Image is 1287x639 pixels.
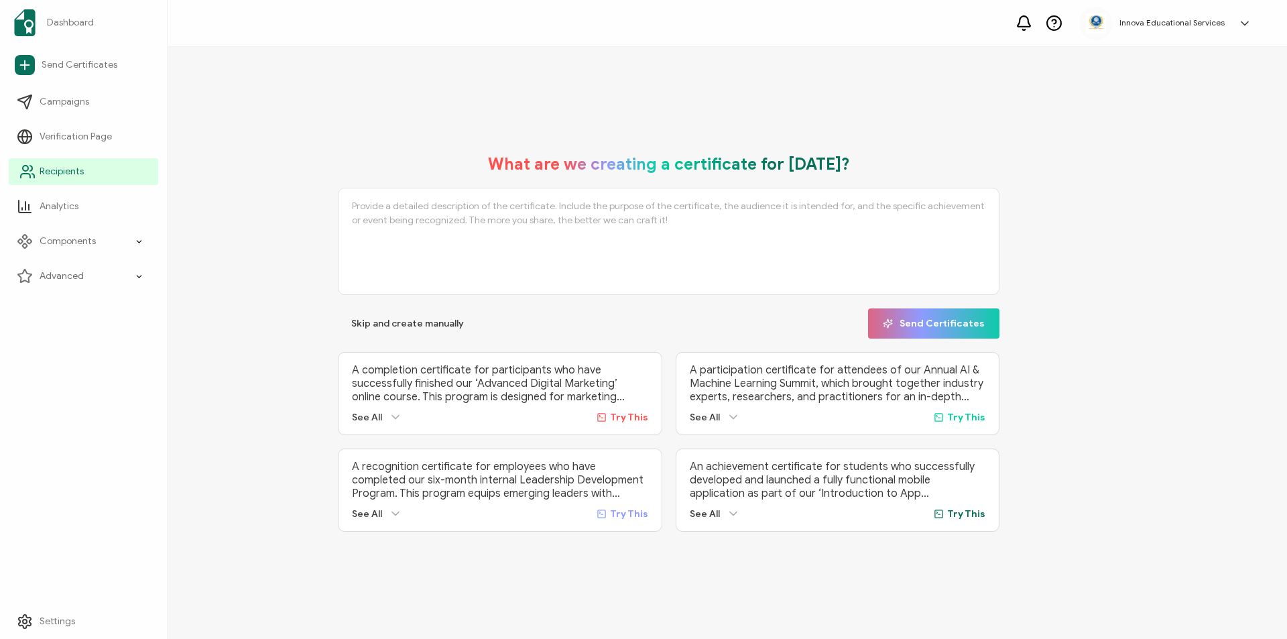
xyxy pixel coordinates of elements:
a: Verification Page [9,123,158,150]
p: A recognition certificate for employees who have completed our six-month internal Leadership Deve... [352,460,648,500]
span: See All [352,412,382,423]
span: Recipients [40,165,84,178]
a: Recipients [9,158,158,185]
h5: Innova Educational Services [1119,18,1225,27]
a: Send Certificates [9,50,158,80]
span: See All [690,508,720,520]
a: Campaigns [9,89,158,115]
h1: What are we creating a certificate for [DATE]? [488,154,850,174]
span: Advanced [40,270,84,283]
span: See All [352,508,382,520]
a: Analytics [9,193,158,220]
span: Campaigns [40,95,89,109]
span: Try This [610,508,648,520]
iframe: Chat Widget [1220,575,1287,639]
span: Dashboard [47,16,94,30]
a: Dashboard [9,4,158,42]
span: Try This [947,508,985,520]
span: Try This [610,412,648,423]
span: Skip and create manually [351,319,464,329]
span: Analytics [40,200,78,213]
button: Send Certificates [868,308,999,339]
span: Send Certificates [883,318,985,329]
p: An achievement certificate for students who successfully developed and launched a fully functiona... [690,460,986,500]
button: Skip and create manually [338,308,477,339]
span: Try This [947,412,985,423]
img: sertifier-logomark-colored.svg [14,9,36,36]
span: Settings [40,615,75,628]
span: Verification Page [40,130,112,143]
span: See All [690,412,720,423]
span: Components [40,235,96,248]
img: 88b8cf33-a882-4e30-8c11-284b2a1a7532.jpg [1086,13,1106,34]
p: A participation certificate for attendees of our Annual AI & Machine Learning Summit, which broug... [690,363,986,404]
a: Settings [9,608,158,635]
p: A completion certificate for participants who have successfully finished our ‘Advanced Digital Ma... [352,363,648,404]
span: Send Certificates [42,58,117,72]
